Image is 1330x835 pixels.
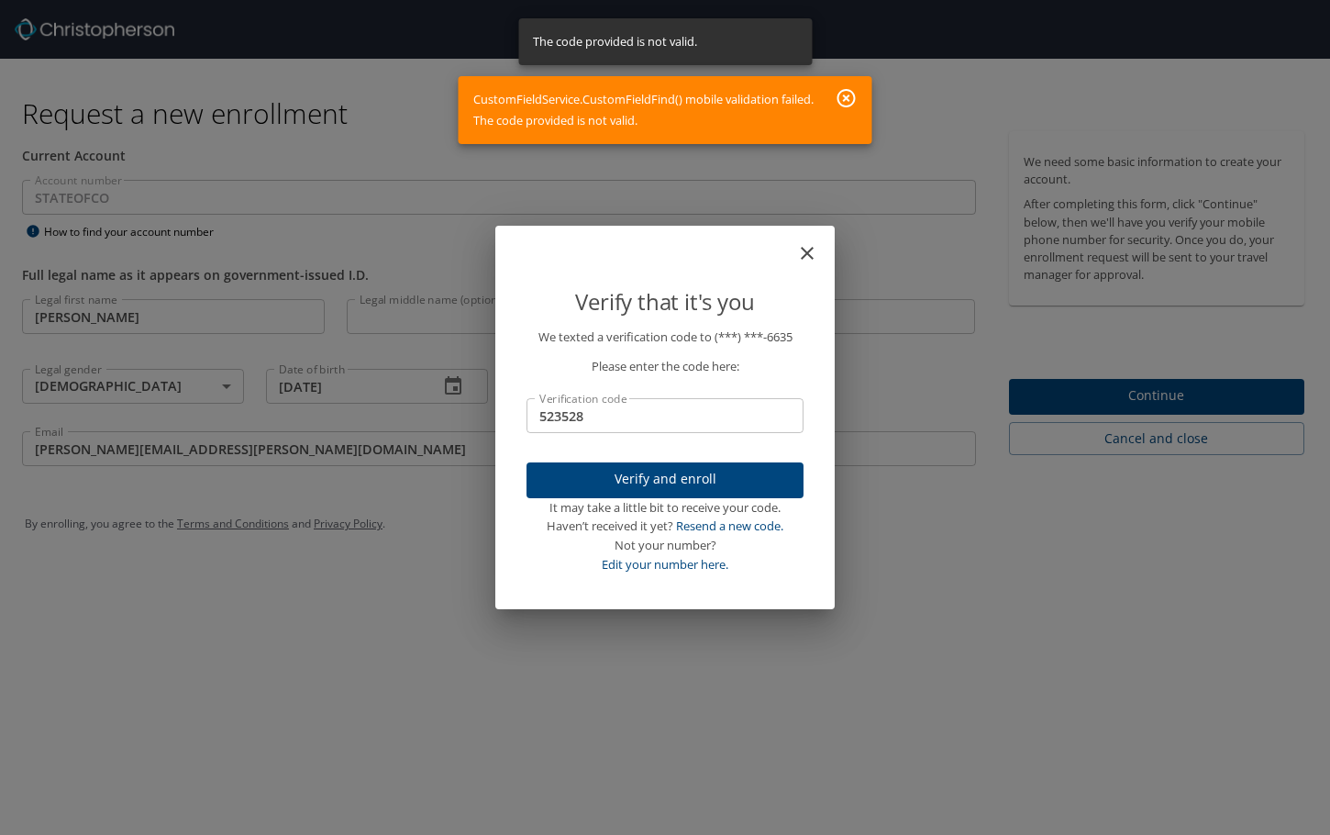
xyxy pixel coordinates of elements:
[526,517,804,536] div: Haven’t received it yet?
[541,468,789,491] span: Verify and enroll
[526,328,804,347] p: We texted a verification code to (***) ***- 6635
[526,536,804,555] div: Not your number?
[602,556,728,573] a: Edit your number here.
[526,357,804,376] p: Please enter the code here:
[473,82,814,139] div: CustomFieldService.CustomFieldFind() mobile validation failed. The code provided is not valid.
[526,462,804,498] button: Verify and enroll
[533,24,697,60] div: The code provided is not valid.
[676,518,783,534] a: Resend a new code.
[526,284,804,319] p: Verify that it's you
[526,498,804,518] div: It may take a little bit to receive your code.
[805,233,827,255] button: close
